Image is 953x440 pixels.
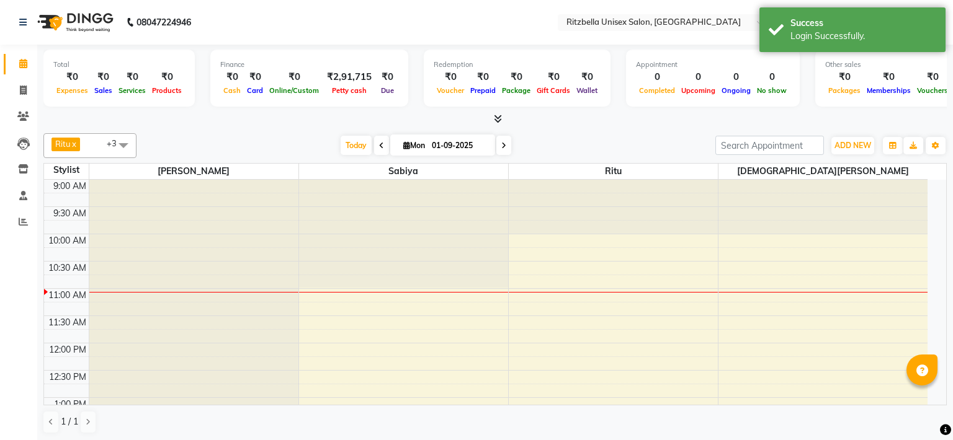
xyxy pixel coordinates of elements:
div: ₹2,91,715 [322,70,377,84]
img: logo [32,5,117,40]
div: 11:30 AM [46,316,89,329]
div: ₹0 [115,70,149,84]
span: Card [244,86,266,95]
div: Total [53,59,185,70]
span: Online/Custom [266,86,322,95]
div: ₹0 [499,70,534,84]
div: ₹0 [825,70,864,84]
span: Memberships [864,86,914,95]
span: Expenses [53,86,91,95]
span: Services [115,86,149,95]
a: x [71,139,76,149]
span: Petty cash [329,86,370,95]
div: Redemption [434,59,601,70]
div: 10:00 AM [46,234,89,247]
span: Today [341,136,372,155]
div: Finance [220,59,398,70]
div: ₹0 [914,70,951,84]
div: Appointment [636,59,790,70]
div: 11:00 AM [46,289,89,302]
b: 08047224946 [136,5,191,40]
div: ₹0 [266,70,322,84]
input: 2025-09-01 [428,136,490,155]
span: Gift Cards [534,86,573,95]
div: ₹0 [534,70,573,84]
iframe: chat widget [901,390,941,428]
div: 0 [678,70,718,84]
div: Success [790,17,936,30]
div: ₹0 [864,70,914,84]
div: 0 [636,70,678,84]
span: Mon [400,141,428,150]
div: Login Successfully. [790,30,936,43]
span: Voucher [434,86,467,95]
div: ₹0 [149,70,185,84]
div: 0 [718,70,754,84]
span: Products [149,86,185,95]
span: Cash [220,86,244,95]
span: [DEMOGRAPHIC_DATA][PERSON_NAME] [718,164,928,179]
span: Ritu [509,164,718,179]
span: Packages [825,86,864,95]
span: Due [378,86,397,95]
div: ₹0 [91,70,115,84]
span: +3 [107,138,126,148]
span: Sabiya [299,164,508,179]
div: ₹0 [53,70,91,84]
div: ₹0 [434,70,467,84]
span: 1 / 1 [61,415,78,428]
div: Stylist [44,164,89,177]
span: Prepaid [467,86,499,95]
span: Ritu [55,139,71,149]
div: ₹0 [573,70,601,84]
div: 9:30 AM [51,207,89,220]
span: Wallet [573,86,601,95]
div: 12:30 PM [47,371,89,384]
span: Completed [636,86,678,95]
div: 9:00 AM [51,180,89,193]
div: ₹0 [244,70,266,84]
div: 0 [754,70,790,84]
div: 12:00 PM [47,343,89,356]
input: Search Appointment [715,136,824,155]
div: ₹0 [220,70,244,84]
div: ₹0 [377,70,398,84]
div: 10:30 AM [46,262,89,275]
span: Package [499,86,534,95]
span: Ongoing [718,86,754,95]
div: 1:00 PM [51,398,89,411]
button: ADD NEW [831,137,874,154]
span: Sales [91,86,115,95]
span: [PERSON_NAME] [89,164,298,179]
span: ADD NEW [834,141,871,150]
span: No show [754,86,790,95]
span: Vouchers [914,86,951,95]
span: Upcoming [678,86,718,95]
div: ₹0 [467,70,499,84]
